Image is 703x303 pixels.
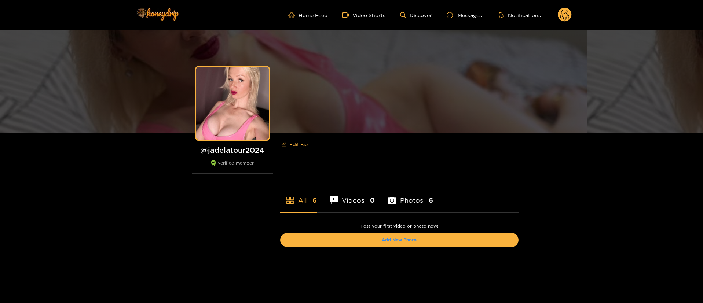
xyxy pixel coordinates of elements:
[330,179,375,212] li: Videos
[382,237,417,242] a: Add New Photo
[280,138,309,150] button: editEdit Bio
[192,145,273,155] h1: @ jadelatour2024
[288,12,327,18] a: Home Feed
[280,233,519,247] button: Add New Photo
[370,196,375,205] span: 0
[286,196,294,205] span: appstore
[342,12,352,18] span: video-camera
[388,179,433,212] li: Photos
[447,11,482,19] div: Messages
[497,11,543,19] button: Notifications
[288,12,299,18] span: home
[429,196,433,205] span: 6
[280,223,519,229] p: Post your first video or photo now!
[192,160,273,174] div: verified member
[282,142,286,147] span: edit
[342,12,385,18] a: Video Shorts
[400,12,432,18] a: Discover
[280,179,317,212] li: All
[289,141,308,148] span: Edit Bio
[312,196,317,205] span: 6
